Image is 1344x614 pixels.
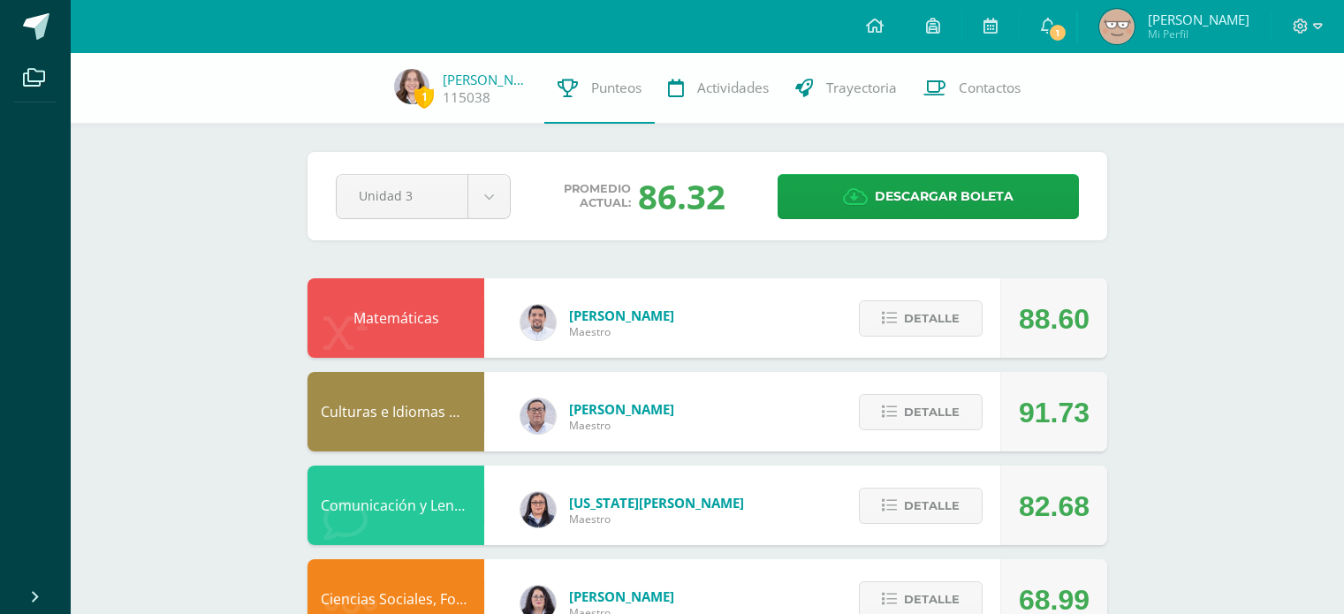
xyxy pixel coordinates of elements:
button: Detalle [859,300,983,337]
a: Descargar boleta [778,174,1079,219]
span: [PERSON_NAME] [569,400,674,418]
div: Comunicación y Lenguaje, Idioma Extranjero: Inglés [308,466,484,545]
span: [PERSON_NAME] [1148,11,1249,28]
span: [PERSON_NAME] [569,307,674,324]
span: Punteos [591,79,642,97]
img: e3bbb134d93969a5e3635e639c7a65a0.png [520,492,556,527]
div: Culturas e Idiomas Mayas, Garífuna o Xinka [308,372,484,451]
span: Maestro [569,512,744,527]
span: Maestro [569,324,674,339]
div: 91.73 [1019,373,1090,452]
span: [US_STATE][PERSON_NAME] [569,494,744,512]
span: Detalle [904,489,960,522]
img: 21b300191b0ea1a6c6b5d9373095fc38.png [1099,9,1135,44]
span: Promedio actual: [564,182,631,210]
span: Maestro [569,418,674,433]
a: Trayectoria [782,53,910,124]
a: Contactos [910,53,1034,124]
img: 1dc3b97bb891b8df9f4c0cb0359b6b14.png [520,305,556,340]
div: 86.32 [638,173,725,219]
span: Detalle [904,396,960,428]
span: Actividades [697,79,769,97]
a: Punteos [544,53,655,124]
a: Unidad 3 [337,175,510,218]
img: 5778bd7e28cf89dedf9ffa8080fc1cd8.png [520,398,556,434]
span: [PERSON_NAME] [569,587,674,605]
span: Unidad 3 [359,175,445,216]
span: Mi Perfil [1148,27,1249,42]
span: Contactos [959,79,1021,97]
span: 1 [1048,23,1067,42]
img: deed878f9c1162596e4fdca0dbaf7402.png [394,69,429,104]
span: Descargar boleta [875,175,1014,218]
button: Detalle [859,488,983,524]
a: 115038 [443,88,490,107]
button: Detalle [859,394,983,430]
a: Actividades [655,53,782,124]
div: 82.68 [1019,466,1090,546]
div: Matemáticas [308,278,484,358]
a: [PERSON_NAME] [443,71,531,88]
span: Trayectoria [826,79,897,97]
span: Detalle [904,302,960,335]
div: 88.60 [1019,279,1090,359]
span: 1 [414,86,434,108]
